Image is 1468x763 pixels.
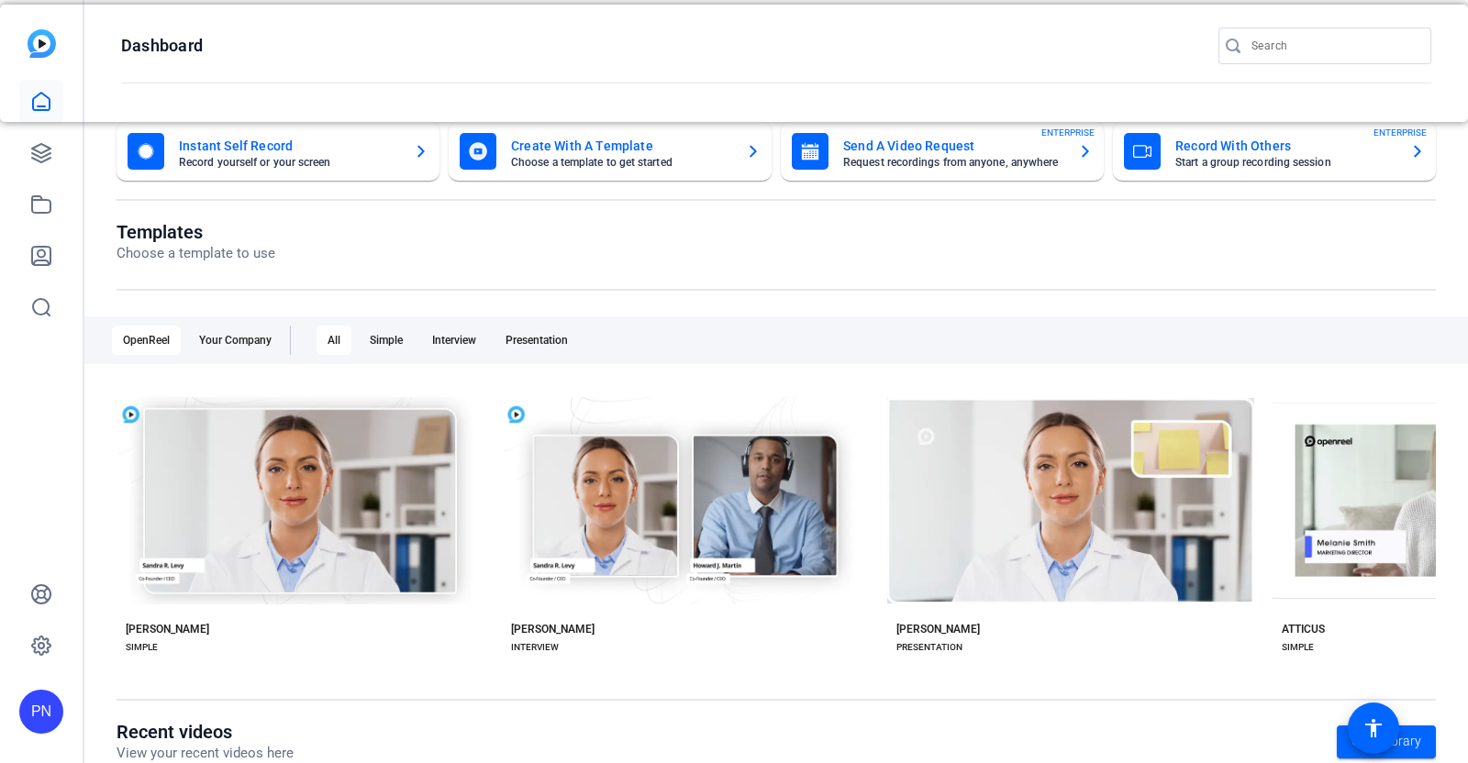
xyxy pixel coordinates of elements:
mat-icon: accessibility [1362,717,1385,739]
div: Your Company [188,326,283,355]
h1: Templates [117,221,275,243]
mat-card-subtitle: Request recordings from anyone, anywhere [843,157,1063,168]
button: Send A Video RequestRequest recordings from anyone, anywhereENTERPRISE [781,122,1104,181]
div: All [317,326,351,355]
div: SIMPLE [126,640,158,655]
a: Go to library [1337,725,1436,758]
div: OpenReel [112,326,181,355]
mat-card-subtitle: Record yourself or your screen [179,157,399,168]
mat-card-title: Send A Video Request [843,135,1063,157]
div: Presentation [495,326,579,355]
mat-card-subtitle: Choose a template to get started [511,157,731,168]
mat-card-title: Record With Others [1175,135,1396,157]
button: Create With A TemplateChoose a template to get started [449,122,772,181]
div: PRESENTATION [896,640,962,655]
button: Instant Self RecordRecord yourself or your screen [117,122,439,181]
h1: Recent videos [117,721,294,743]
p: Choose a template to use [117,243,275,264]
div: SIMPLE [1282,640,1314,655]
button: Record With OthersStart a group recording sessionENTERPRISE [1113,122,1436,181]
span: ENTERPRISE [1373,126,1427,139]
div: ATTICUS [1282,622,1325,636]
mat-card-title: Instant Self Record [179,135,399,157]
div: [PERSON_NAME] [511,622,595,636]
div: PN [19,690,63,734]
mat-card-subtitle: Start a group recording session [1175,157,1396,168]
div: INTERVIEW [511,640,559,655]
div: Simple [359,326,414,355]
mat-card-title: Create With A Template [511,135,731,157]
div: [PERSON_NAME] [126,622,209,636]
span: ENTERPRISE [1041,126,1095,139]
div: [PERSON_NAME] [896,622,980,636]
div: Interview [421,326,487,355]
